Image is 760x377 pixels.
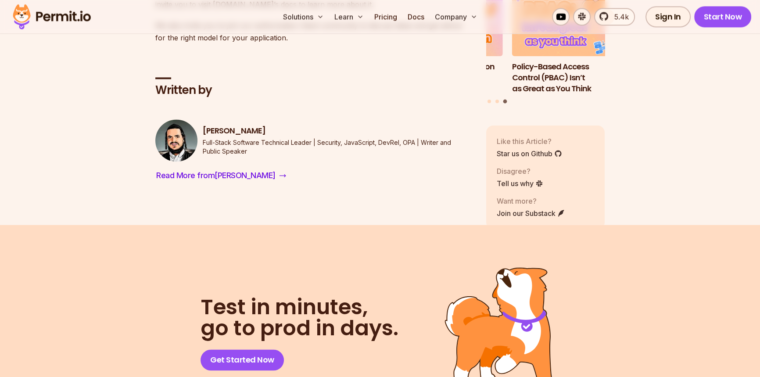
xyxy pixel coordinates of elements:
[497,179,543,189] a: Tell us why
[280,8,327,25] button: Solutions
[9,2,95,32] img: Permit logo
[645,6,691,27] a: Sign In
[594,8,635,25] a: 5.4k
[203,138,472,156] p: Full-Stack Software Technical Leader | Security, JavaScript, DevRel, OPA | Writer and Public Speaker
[488,100,491,103] button: Go to slide 1
[156,169,276,182] span: Read More from [PERSON_NAME]
[201,349,284,370] a: Get Started Now
[609,11,629,22] span: 5.4k
[331,8,367,25] button: Learn
[512,61,631,94] h3: Policy-Based Access Control (PBAC) Isn’t as Great as You Think
[497,166,543,177] p: Disagree?
[155,83,472,98] h2: Written by
[497,196,565,207] p: Want more?
[203,126,472,136] h3: [PERSON_NAME]
[431,8,481,25] button: Company
[201,297,398,318] span: Test in minutes,
[371,8,401,25] a: Pricing
[497,208,565,219] a: Join our Substack
[503,100,507,104] button: Go to slide 3
[201,297,398,339] h2: go to prod in days.
[155,119,197,162] img: Gabriel L. Manor
[155,169,287,183] a: Read More from[PERSON_NAME]
[495,100,499,103] button: Go to slide 2
[404,8,428,25] a: Docs
[694,6,752,27] a: Start Now
[497,149,562,159] a: Star us on Github
[497,136,562,147] p: Like this Article?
